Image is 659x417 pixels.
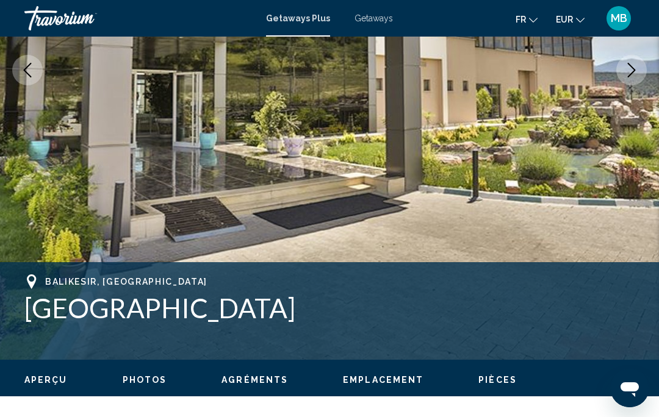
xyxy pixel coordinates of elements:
[478,374,517,385] button: Pièces
[266,13,330,23] a: Getaways Plus
[556,10,585,28] button: Change currency
[355,13,393,23] a: Getaways
[123,374,167,385] button: Photos
[616,55,647,85] button: Next image
[24,374,68,385] button: Aperçu
[45,277,207,287] span: Balikesir, [GEOGRAPHIC_DATA]
[516,10,538,28] button: Change language
[24,292,635,324] h1: [GEOGRAPHIC_DATA]
[24,6,254,30] a: Travorium
[603,5,635,31] button: User Menu
[221,374,288,385] button: Agréments
[343,374,423,385] button: Emplacement
[611,12,627,24] span: MB
[610,368,649,407] iframe: Bouton de lancement de la fenêtre de messagerie
[516,15,526,24] span: fr
[556,15,573,24] span: EUR
[12,55,43,85] button: Previous image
